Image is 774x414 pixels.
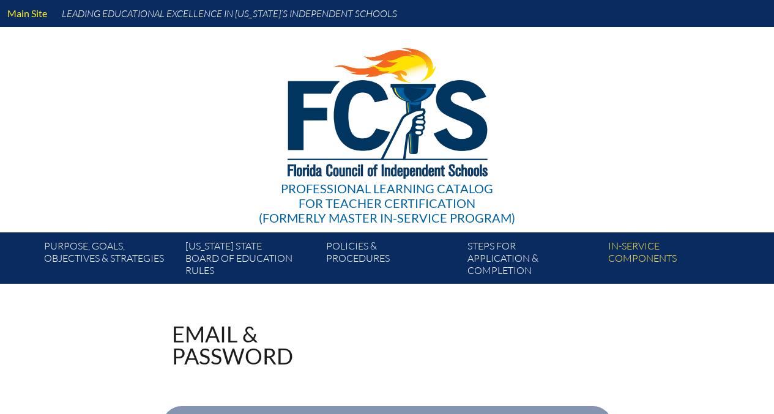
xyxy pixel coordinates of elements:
[259,181,515,225] div: Professional Learning Catalog (formerly Master In-service Program)
[254,24,520,227] a: Professional Learning Catalog for Teacher Certification(formerly Master In-service Program)
[299,196,475,210] span: for Teacher Certification
[463,237,603,284] a: Steps forapplication & completion
[172,323,293,367] h1: Email & Password
[180,237,321,284] a: [US_STATE] StateBoard of Education rules
[321,237,462,284] a: Policies &Procedures
[2,5,52,21] a: Main Site
[39,237,180,284] a: Purpose, goals,objectives & strategies
[603,237,744,284] a: In-servicecomponents
[261,27,513,194] img: FCISlogo221.eps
